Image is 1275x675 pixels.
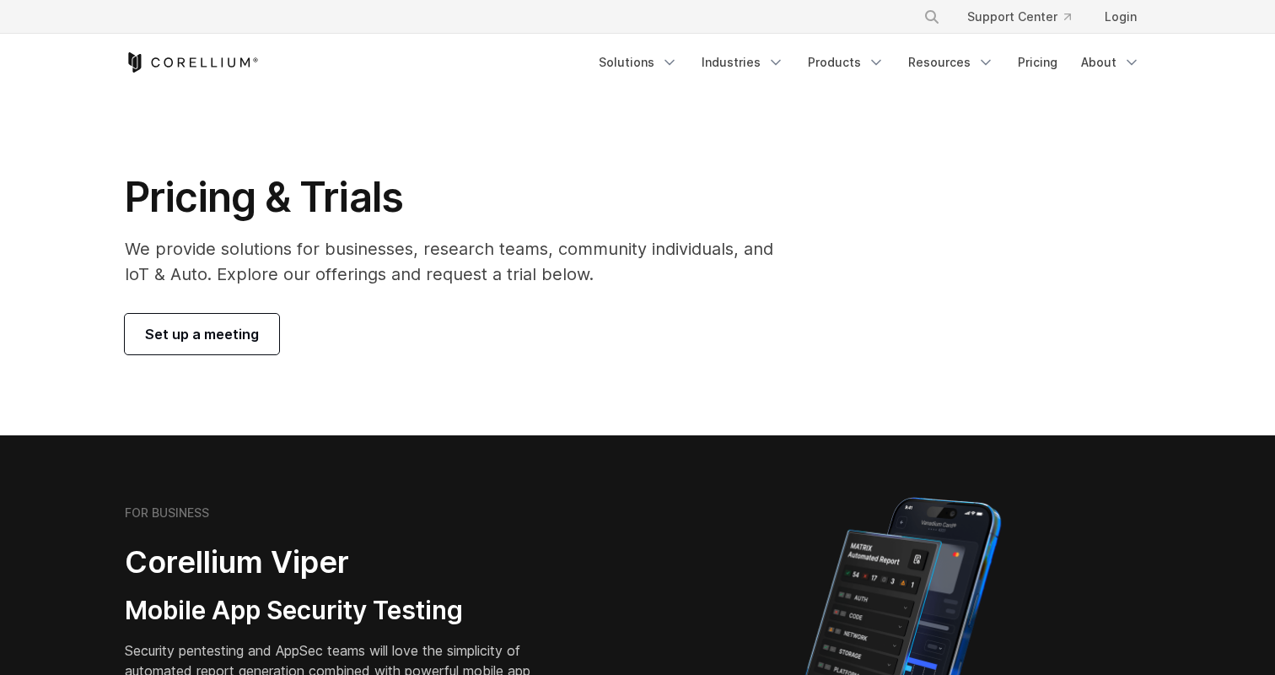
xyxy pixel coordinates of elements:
[125,314,279,354] a: Set up a meeting
[125,236,797,287] p: We provide solutions for businesses, research teams, community individuals, and IoT & Auto. Explo...
[917,2,947,32] button: Search
[954,2,1084,32] a: Support Center
[145,324,259,344] span: Set up a meeting
[1071,47,1150,78] a: About
[898,47,1004,78] a: Resources
[125,52,259,73] a: Corellium Home
[125,172,797,223] h1: Pricing & Trials
[125,595,557,627] h3: Mobile App Security Testing
[691,47,794,78] a: Industries
[589,47,1150,78] div: Navigation Menu
[1091,2,1150,32] a: Login
[125,505,209,521] h6: FOR BUSINESS
[125,543,557,581] h2: Corellium Viper
[903,2,1150,32] div: Navigation Menu
[798,47,895,78] a: Products
[1008,47,1068,78] a: Pricing
[589,47,688,78] a: Solutions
